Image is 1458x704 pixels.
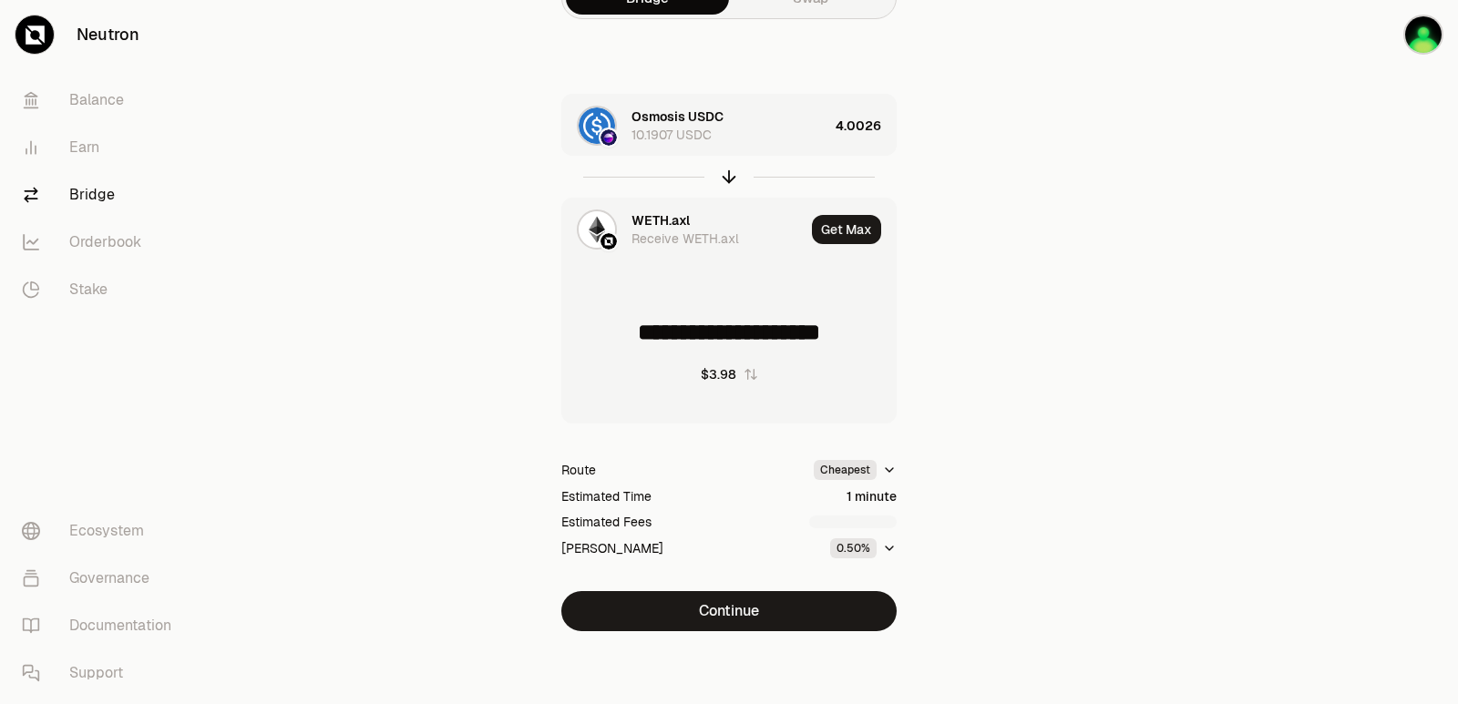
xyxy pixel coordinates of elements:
[561,513,652,531] div: Estimated Fees
[562,199,805,260] div: WETH.axl LogoNeutron LogoWETH.axlReceive WETH.axl
[814,460,897,480] button: Cheapest
[7,266,197,313] a: Stake
[579,107,615,144] img: USDC Logo
[631,107,724,126] div: Osmosis USDC
[579,211,615,248] img: WETH.axl Logo
[631,230,739,248] div: Receive WETH.axl
[601,129,617,146] img: Osmosis Logo
[1403,15,1443,55] img: sandy mercy
[7,124,197,171] a: Earn
[814,460,877,480] div: Cheapest
[701,365,736,383] div: $3.98
[7,219,197,266] a: Orderbook
[830,538,877,558] div: 0.50%
[847,487,897,505] div: 1 minute
[7,602,197,649] a: Documentation
[7,171,197,219] a: Bridge
[812,215,881,244] button: Get Max
[836,95,896,157] div: 4.0026
[631,126,712,144] div: 10.1907 USDC
[601,233,617,250] img: Neutron Logo
[7,77,197,124] a: Balance
[631,211,690,230] div: WETH.axl
[561,591,897,631] button: Continue
[7,555,197,602] a: Governance
[7,649,197,697] a: Support
[562,95,896,157] button: USDC LogoOsmosis LogoOsmosis USDC10.1907 USDC4.0026
[561,487,652,505] div: Estimated Time
[701,365,758,383] button: $3.98
[561,461,596,479] div: Route
[830,538,897,558] button: 0.50%
[562,95,828,157] div: USDC LogoOsmosis LogoOsmosis USDC10.1907 USDC
[7,507,197,555] a: Ecosystem
[561,539,663,557] div: [PERSON_NAME]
